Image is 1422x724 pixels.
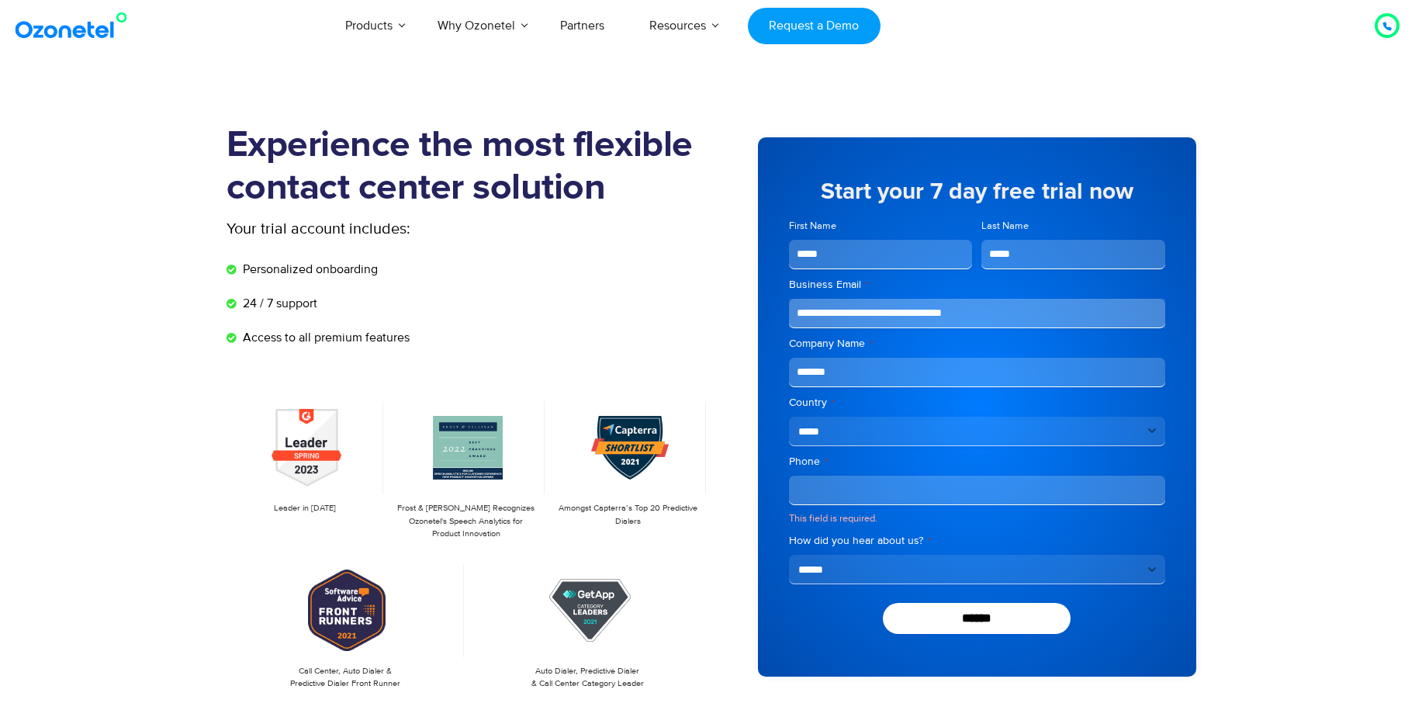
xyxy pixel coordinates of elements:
p: Frost & [PERSON_NAME] Recognizes Ozonetel's Speech Analytics for Product Innovation [396,502,537,541]
a: Request a Demo [748,8,881,44]
p: Your trial account includes: [227,217,595,241]
p: Auto Dialer, Predictive Dialer & Call Center Category Leader [476,665,699,691]
h5: Start your 7 day free trial now [789,180,1165,203]
label: Country [789,395,1165,410]
p: Leader in [DATE] [234,502,375,515]
label: Company Name [789,336,1165,352]
label: Phone [789,454,1165,469]
label: Last Name [981,219,1165,234]
p: Call Center, Auto Dialer & Predictive Dialer Front Runner [234,665,457,691]
p: Amongst Capterra’s Top 20 Predictive Dialers [557,502,698,528]
span: 24 / 7 support [239,294,317,313]
div: This field is required. [789,511,1165,526]
label: Business Email [789,277,1165,293]
span: Access to all premium features [239,328,410,347]
label: How did you hear about us? [789,533,1165,549]
label: First Name [789,219,973,234]
h1: Experience the most flexible contact center solution [227,124,711,210]
span: Personalized onboarding [239,260,378,279]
